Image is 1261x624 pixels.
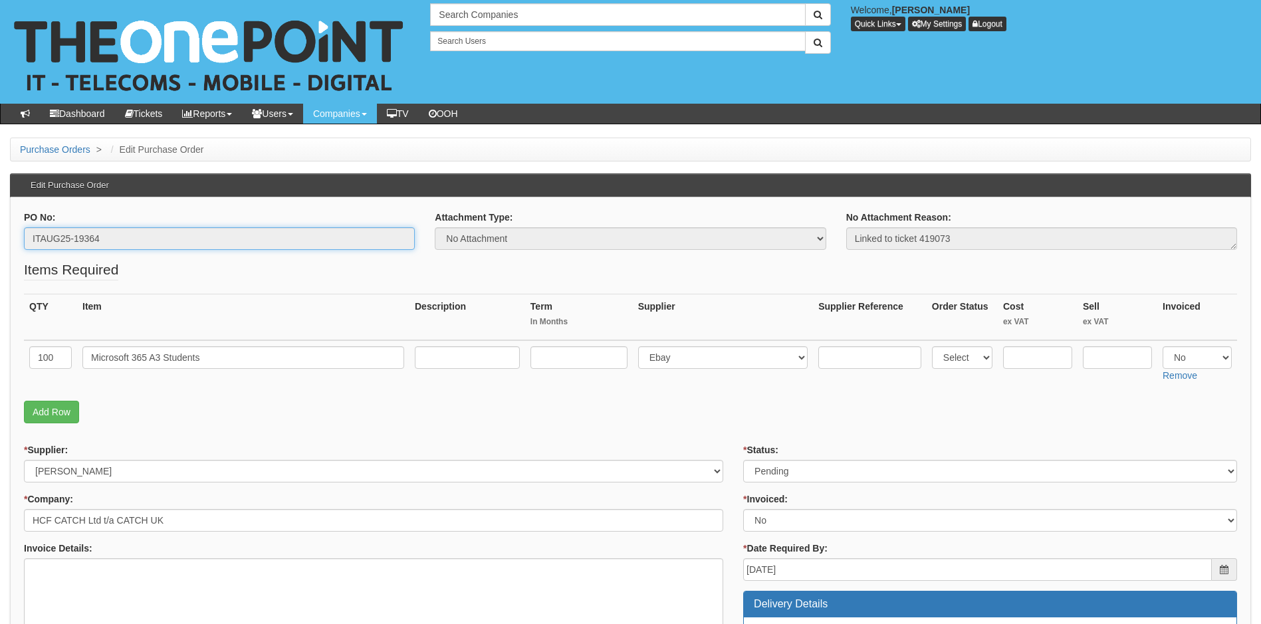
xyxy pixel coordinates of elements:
a: Users [242,104,303,124]
a: Add Row [24,401,79,423]
a: OOH [419,104,468,124]
label: PO No: [24,211,55,224]
label: Date Required By: [743,542,828,555]
label: Attachment Type: [435,211,513,224]
a: TV [377,104,419,124]
li: Edit Purchase Order [108,143,204,156]
input: Search Users [430,31,805,51]
th: Term [525,294,633,341]
th: Cost [998,294,1078,341]
th: Item [77,294,409,341]
label: Invoice Details: [24,542,92,555]
label: Supplier: [24,443,68,457]
h3: Edit Purchase Order [24,174,116,197]
a: Dashboard [40,104,115,124]
small: ex VAT [1003,316,1072,328]
a: Tickets [115,104,173,124]
a: Logout [969,17,1006,31]
legend: Items Required [24,260,118,280]
label: Invoiced: [743,492,788,506]
div: Welcome, [841,3,1261,31]
span: > [93,144,105,155]
button: Quick Links [851,17,905,31]
small: ex VAT [1083,316,1152,328]
th: Order Status [927,294,998,341]
label: No Attachment Reason: [846,211,951,224]
label: Status: [743,443,778,457]
label: Company: [24,492,73,506]
th: Description [409,294,525,341]
small: In Months [530,316,628,328]
a: Purchase Orders [20,144,90,155]
a: My Settings [908,17,967,31]
a: Companies [303,104,377,124]
th: Invoiced [1157,294,1237,341]
h3: Delivery Details [754,598,1226,610]
th: Sell [1078,294,1157,341]
th: Supplier [633,294,814,341]
a: Reports [172,104,242,124]
textarea: Linked to ticket 419073 [846,227,1237,250]
th: QTY [24,294,77,341]
th: Supplier Reference [813,294,927,341]
b: [PERSON_NAME] [892,5,970,15]
input: Search Companies [430,3,805,26]
a: Remove [1163,370,1197,381]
